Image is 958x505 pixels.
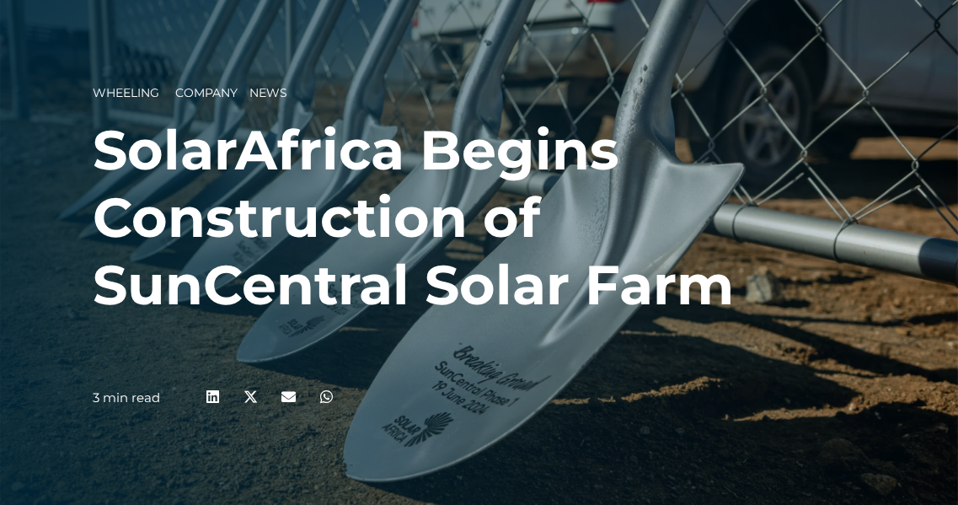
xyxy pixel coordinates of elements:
[238,85,249,100] span: __
[93,85,159,100] span: Wheeling
[175,85,238,100] span: Company
[194,378,232,416] div: Share on linkedin
[270,378,308,416] div: Share on email
[308,378,345,416] div: Share on whatsapp
[93,116,865,319] h1: SolarAfrica Begins Construction of SunCentral Solar Farm
[232,378,270,416] div: Share on x-twitter
[249,85,287,100] span: News
[93,390,160,406] p: 3 min read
